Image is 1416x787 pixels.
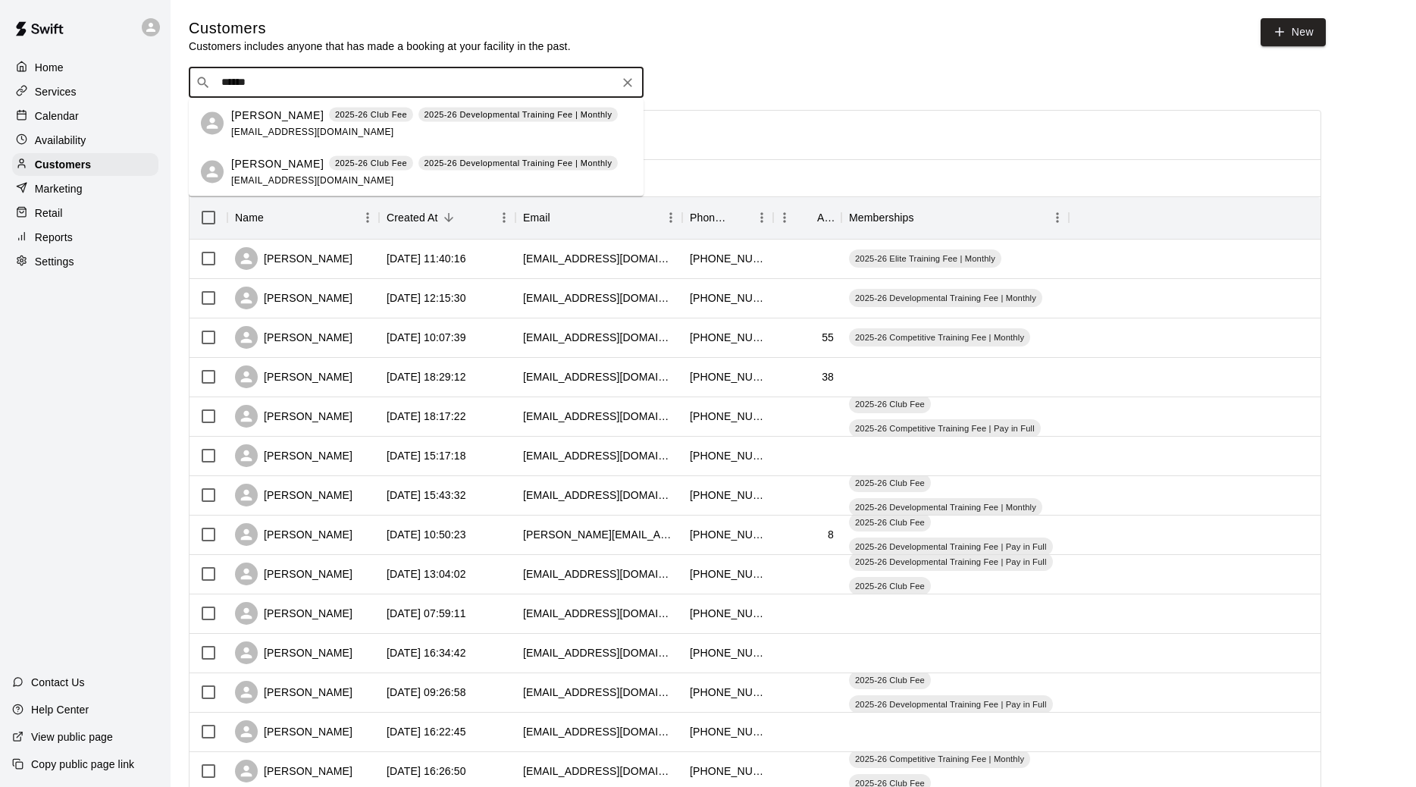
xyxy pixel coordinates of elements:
a: Home [12,56,158,79]
div: Customers [12,153,158,176]
div: +16614299581 [690,724,766,739]
button: Sort [550,207,572,228]
div: Memberships [841,196,1069,239]
span: 2025-26 Developmental Training Fee | Monthly [849,501,1042,513]
span: 2025-26 Club Fee [849,477,931,489]
div: 2025-10-08 12:15:30 [387,290,466,306]
div: Name [235,196,264,239]
p: Copy public page link [31,757,134,772]
p: 2025-26 Developmental Training Fee | Monthly [424,157,612,170]
div: 2025-09-28 15:17:18 [387,448,466,463]
a: Calendar [12,105,158,127]
button: Sort [438,207,459,228]
div: 2025-26 Elite Training Fee | Monthly [849,249,1001,268]
div: 2025-09-23 13:04:02 [387,566,466,582]
div: molina@wustl.edu [523,527,675,542]
span: 2025-26 Club Fee [849,674,931,686]
div: +16187794228 [690,645,766,660]
button: Menu [1046,206,1069,229]
div: Reports [12,226,158,249]
p: [PERSON_NAME] [231,155,324,171]
a: Settings [12,250,158,273]
div: 38 [822,369,834,384]
div: stl.stevo@yahoo.com [523,645,675,660]
div: +16184438192 [690,330,766,345]
div: 2025-10-05 18:29:12 [387,369,466,384]
div: 2025-26 Club Fee [849,395,931,413]
div: Phone Number [682,196,773,239]
div: 2025-26 Developmental Training Fee | Monthly [849,498,1042,516]
div: 2025-26 Developmental Training Fee | Pay in Full [849,538,1053,556]
span: 2025-26 Developmental Training Fee | Pay in Full [849,541,1053,553]
span: 2025-26 Competitive Training Fee | Monthly [849,331,1030,343]
span: 2025-26 Competitive Training Fee | Pay in Full [849,422,1041,434]
a: Services [12,80,158,103]
div: 2025-26 Club Fee [849,671,931,689]
div: mcdaniel119@gmail.com [523,566,675,582]
p: Services [35,84,77,99]
p: Settings [35,254,74,269]
div: 8 [828,527,834,542]
div: [PERSON_NAME] [235,563,352,585]
div: sbrnwht.sw@gmail.com [523,724,675,739]
div: [PERSON_NAME] [235,247,352,270]
div: krugerderick82@gmail.com [523,251,675,266]
span: 2025-26 Club Fee [849,516,931,528]
div: 2025-26 Competitive Training Fee | Monthly [849,750,1030,768]
div: +16187413392 [690,409,766,424]
div: +16187950640 [690,488,766,503]
p: Availability [35,133,86,148]
div: jfbroyles83@gmail.com [523,448,675,463]
div: +16188300354 [690,448,766,463]
div: 2025-26 Developmental Training Fee | Monthly [849,289,1042,307]
p: 2025-26 Developmental Training Fee | Monthly [424,108,612,121]
span: 2025-26 Developmental Training Fee | Pay in Full [849,698,1053,710]
div: [PERSON_NAME] [235,444,352,467]
a: New [1261,18,1326,46]
div: 2025-26 Developmental Training Fee | Pay in Full [849,553,1053,571]
div: [PERSON_NAME] [235,602,352,625]
div: +13144000439 [690,527,766,542]
span: [EMAIL_ADDRESS][DOMAIN_NAME] [231,126,394,136]
div: soderlundrob@gmail.com [523,330,675,345]
p: 2025-26 Club Fee [335,157,407,170]
span: 2025-26 Developmental Training Fee | Monthly [849,292,1042,304]
div: 2025-26 Developmental Training Fee | Pay in Full [849,695,1053,713]
div: barkerg23@gmail.com [523,685,675,700]
div: [PERSON_NAME] [235,720,352,743]
div: [PERSON_NAME] [235,760,352,782]
div: +16185787325 [690,369,766,384]
div: [PERSON_NAME] [235,641,352,664]
button: Menu [659,206,682,229]
div: manadowns@gmail.com [523,409,675,424]
div: Memberships [849,196,914,239]
div: 2025-26 Competitive Training Fee | Monthly [849,328,1030,346]
span: [EMAIL_ADDRESS][DOMAIN_NAME] [231,174,394,185]
p: Customers [35,157,91,172]
a: Availability [12,129,158,152]
div: 2025-09-07 16:22:45 [387,724,466,739]
span: 2025-26 Developmental Training Fee | Pay in Full [849,556,1053,568]
div: Age [817,196,834,239]
div: Email [523,196,550,239]
div: +12178512570 [690,606,766,621]
p: Customers includes anyone that has made a booking at your facility in the past. [189,39,571,54]
div: 2025-26 Club Fee [849,474,931,492]
button: Sort [914,207,935,228]
div: 2025-26 Club Fee [849,577,931,595]
a: Marketing [12,177,158,200]
span: 2025-26 Club Fee [849,398,931,410]
div: +13092306046 [690,763,766,779]
div: Created At [379,196,515,239]
p: View public page [31,729,113,745]
div: 2025-09-15 09:26:58 [387,685,466,700]
p: Home [35,60,64,75]
div: [PERSON_NAME] [235,287,352,309]
button: Clear [617,72,638,93]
